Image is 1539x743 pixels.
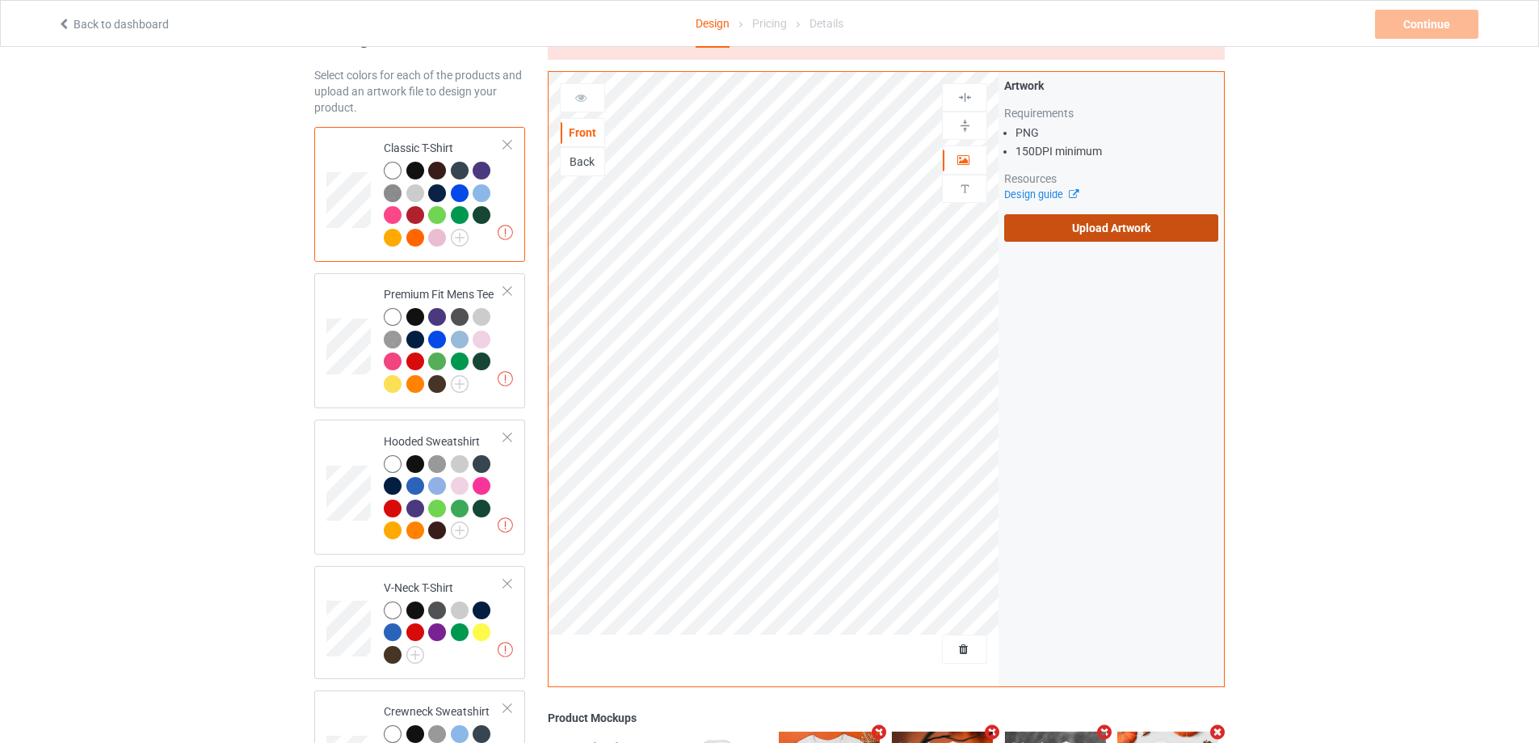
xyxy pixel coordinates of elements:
[314,67,525,116] div: Select colors for each of the products and upload an artwork file to design your product.
[314,127,525,262] div: Classic T-Shirt
[314,566,525,679] div: V-Neck T-Shirt
[1095,724,1115,741] i: Remove mockup
[384,140,504,245] div: Classic T-Shirt
[1004,188,1078,201] a: Design guide
[498,517,513,533] img: exclamation icon
[384,286,504,391] div: Premium Fit Mens Tee
[957,181,973,196] img: svg%3E%0A
[1004,214,1218,242] label: Upload Artwork
[1208,724,1228,741] i: Remove mockup
[384,184,402,202] img: heather_texture.png
[809,1,843,46] div: Details
[384,331,402,348] img: heather_texture.png
[561,154,604,170] div: Back
[957,118,973,133] img: svg%3E%0A
[752,1,787,46] div: Pricing
[1004,171,1218,187] div: Resources
[869,724,889,741] i: Remove mockup
[314,273,525,408] div: Premium Fit Mens Tee
[451,375,469,393] img: svg+xml;base64,PD94bWwgdmVyc2lvbj0iMS4wIiBlbmNvZGluZz0iVVRGLTgiPz4KPHN2ZyB3aWR0aD0iMjJweCIgaGVpZ2...
[498,225,513,240] img: exclamation icon
[1015,143,1218,159] li: 150 DPI minimum
[1004,78,1218,94] div: Artwork
[314,420,525,555] div: Hooded Sweatshirt
[957,90,973,105] img: svg%3E%0A
[498,371,513,386] img: exclamation icon
[451,229,469,247] img: svg+xml;base64,PD94bWwgdmVyc2lvbj0iMS4wIiBlbmNvZGluZz0iVVRGLTgiPz4KPHN2ZyB3aWR0aD0iMjJweCIgaGVpZ2...
[548,710,1225,726] div: Product Mockups
[57,18,169,31] a: Back to dashboard
[1015,125,1218,141] li: PNG
[406,646,424,664] img: svg+xml;base64,PD94bWwgdmVyc2lvbj0iMS4wIiBlbmNvZGluZz0iVVRGLTgiPz4KPHN2ZyB3aWR0aD0iMjJweCIgaGVpZ2...
[384,580,504,663] div: V-Neck T-Shirt
[561,125,604,141] div: Front
[696,1,730,48] div: Design
[451,521,469,539] img: svg+xml;base64,PD94bWwgdmVyc2lvbj0iMS4wIiBlbmNvZGluZz0iVVRGLTgiPz4KPHN2ZyB3aWR0aD0iMjJweCIgaGVpZ2...
[1004,105,1218,121] div: Requirements
[982,724,1002,741] i: Remove mockup
[498,642,513,657] img: exclamation icon
[384,433,504,538] div: Hooded Sweatshirt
